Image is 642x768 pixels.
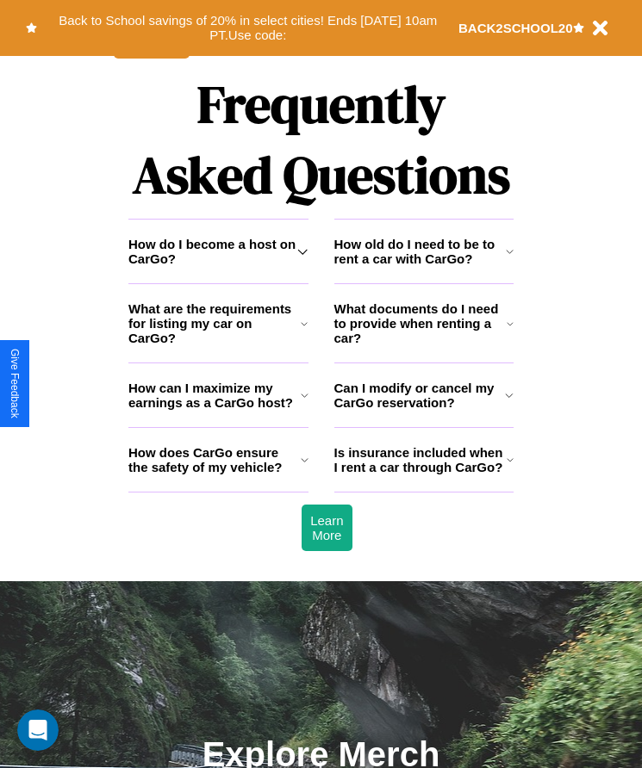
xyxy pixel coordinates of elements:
[302,505,352,551] button: Learn More
[128,60,514,219] h1: Frequently Asked Questions
[128,237,297,266] h3: How do I become a host on CarGo?
[128,301,301,345] h3: What are the requirements for listing my car on CarGo?
[37,9,458,47] button: Back to School savings of 20% in select cities! Ends [DATE] 10am PT.Use code:
[17,709,59,751] iframe: Intercom live chat
[128,381,301,410] h3: How can I maximize my earnings as a CarGo host?
[334,381,506,410] h3: Can I modify or cancel my CarGo reservation?
[9,349,21,418] div: Give Feedback
[128,445,301,474] h3: How does CarGo ensure the safety of my vehicle?
[334,301,508,345] h3: What documents do I need to provide when renting a car?
[458,21,573,35] b: BACK2SCHOOL20
[334,237,506,266] h3: How old do I need to be to rent a car with CarGo?
[334,445,507,474] h3: Is insurance included when I rent a car through CarGo?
